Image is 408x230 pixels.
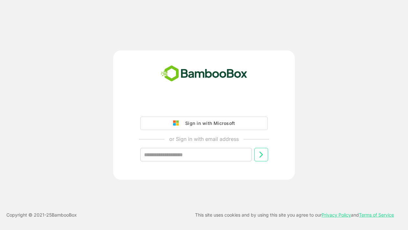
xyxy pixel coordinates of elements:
div: Sign in with Microsoft [182,119,235,127]
p: This site uses cookies and by using this site you agree to our and [195,211,394,219]
p: Copyright © 2021- 25 BambooBox [6,211,77,219]
a: Terms of Service [359,212,394,218]
iframe: Sign in with Google Button [137,99,271,113]
img: bamboobox [157,63,251,84]
button: Sign in with Microsoft [140,117,268,130]
img: google [173,120,182,126]
a: Privacy Policy [322,212,351,218]
p: or Sign in with email address [169,135,239,143]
